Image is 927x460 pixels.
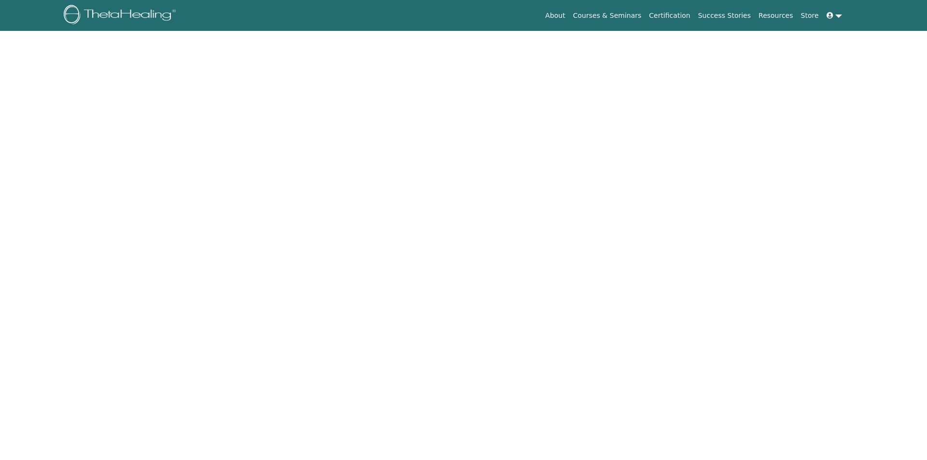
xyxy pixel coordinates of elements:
a: About [541,7,569,25]
a: Certification [645,7,694,25]
a: Success Stories [694,7,755,25]
img: logo.png [64,5,179,27]
a: Store [797,7,823,25]
a: Resources [755,7,797,25]
a: Courses & Seminars [569,7,646,25]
